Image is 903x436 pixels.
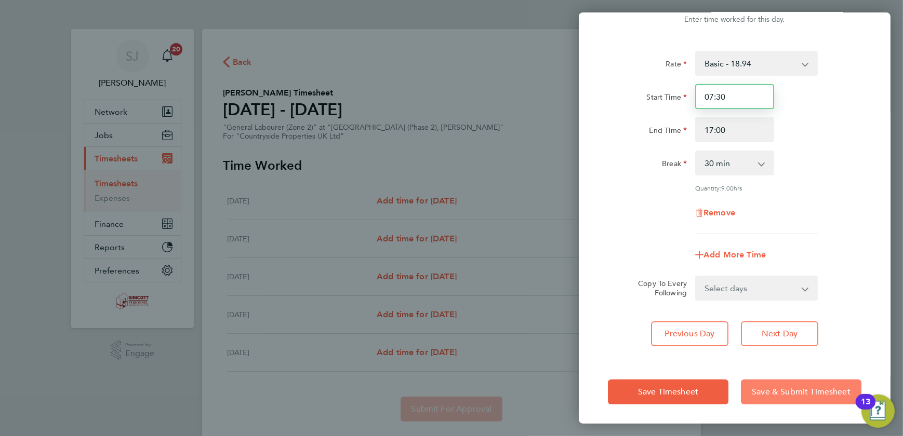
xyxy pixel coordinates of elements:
[666,59,687,72] label: Rate
[646,92,687,105] label: Start Time
[638,387,698,397] span: Save Timesheet
[649,126,687,138] label: End Time
[721,184,734,192] span: 9.00
[695,209,735,217] button: Remove
[741,379,861,404] button: Save & Submit Timesheet
[752,387,851,397] span: Save & Submit Timesheet
[608,379,728,404] button: Save Timesheet
[651,321,728,346] button: Previous Day
[703,250,766,260] span: Add More Time
[695,251,766,259] button: Add More Time
[662,159,687,171] label: Break
[695,84,774,109] input: E.g. 08:00
[741,321,818,346] button: Next Day
[695,117,774,142] input: E.g. 18:00
[762,329,798,339] span: Next Day
[695,184,818,192] div: Quantity: hrs
[861,394,895,428] button: Open Resource Center, 13 new notifications
[630,279,687,297] label: Copy To Every Following
[703,208,735,217] span: Remove
[861,402,870,415] div: 13
[665,329,715,339] span: Previous Day
[579,13,891,26] div: Enter time worked for this day.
